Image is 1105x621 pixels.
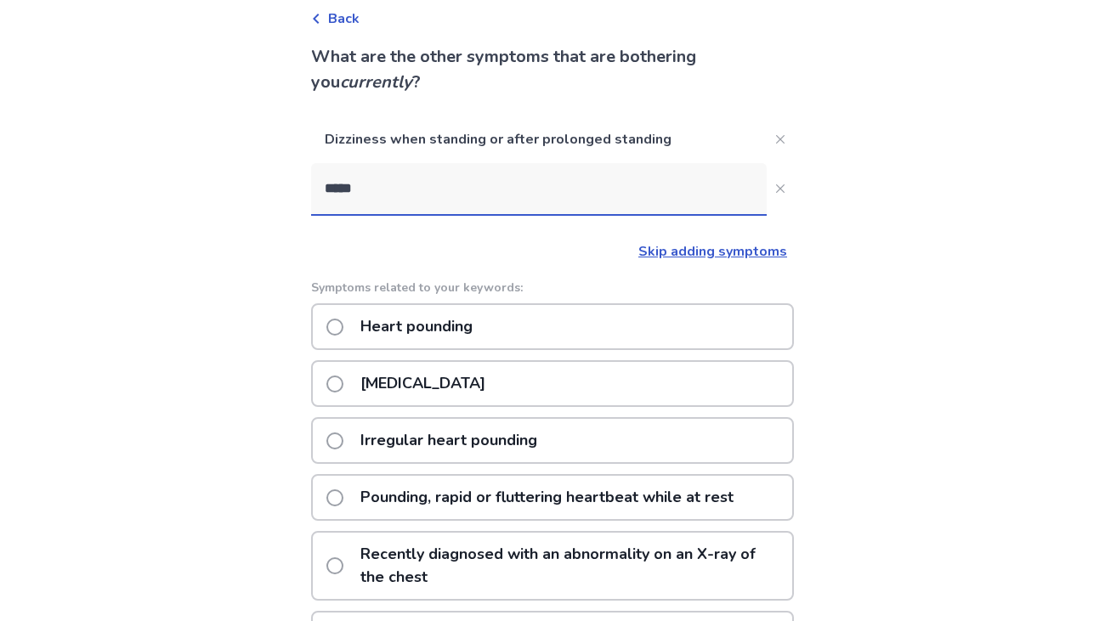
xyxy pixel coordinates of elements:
i: currently [340,71,412,93]
p: [MEDICAL_DATA] [350,362,496,405]
span: Back [328,8,360,29]
p: Heart pounding [350,305,483,348]
p: Pounding, rapid or fluttering heartbeat while at rest [350,476,744,519]
button: Close [767,175,794,202]
p: Recently diagnosed with an abnormality on an X-ray of the chest [350,533,792,599]
p: What are the other symptoms that are bothering you ? [311,44,794,95]
input: Close [311,163,767,214]
p: Symptoms related to your keywords: [311,279,794,296]
button: Close [767,126,794,153]
p: Irregular heart pounding [350,419,547,462]
p: Dizziness when standing or after prolonged standing [311,116,767,163]
a: Skip adding symptoms [638,242,787,261]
